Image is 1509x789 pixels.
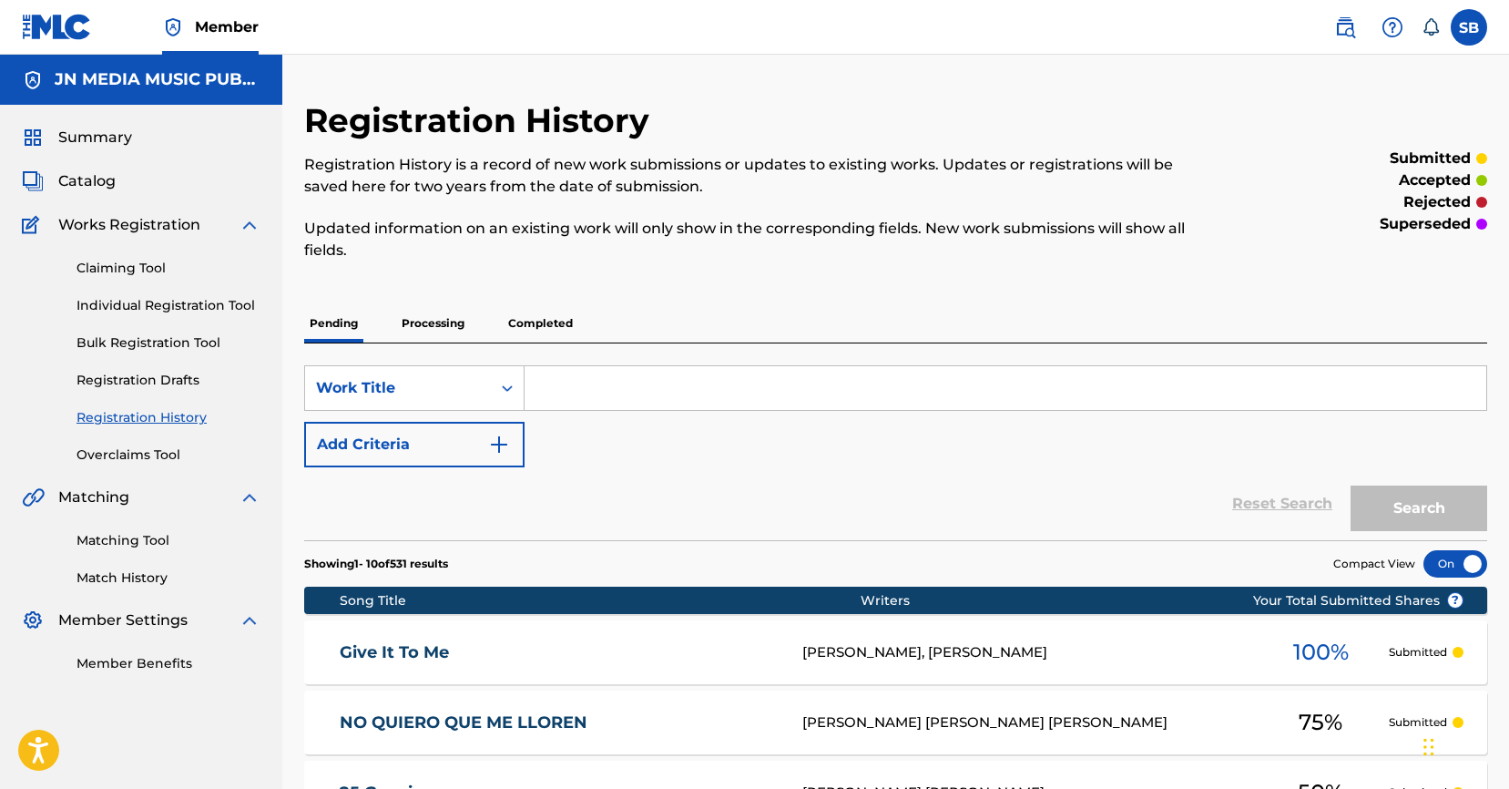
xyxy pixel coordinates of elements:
span: Your Total Submitted Shares [1253,591,1463,610]
div: Help [1374,9,1411,46]
span: Summary [58,127,132,149]
a: Bulk Registration Tool [76,333,260,353]
button: Add Criteria [304,422,525,467]
div: User Menu [1451,9,1487,46]
a: Match History [76,569,260,588]
a: Member Benefits [76,654,260,673]
p: Processing [396,304,470,343]
div: [PERSON_NAME], [PERSON_NAME] [802,642,1252,663]
span: Catalog [58,170,116,192]
span: 75 % [1299,706,1342,739]
img: Matching [22,487,45,508]
iframe: Resource Center [1458,513,1509,660]
span: Compact View [1333,556,1415,572]
span: Member [195,16,259,37]
img: Summary [22,127,44,149]
a: Overclaims Tool [76,446,260,465]
img: Member Settings [22,610,44,631]
p: Updated information on an existing work will only show in the corresponding fields. New work subm... [304,218,1215,261]
iframe: Chat Widget [1418,702,1509,789]
a: NO QUIERO QUE ME LLOREN [340,712,778,733]
img: expand [239,214,260,236]
div: Notifications [1422,18,1440,36]
p: superseded [1380,213,1471,235]
p: submitted [1390,148,1471,169]
a: Give It To Me [340,642,778,663]
span: ? [1448,593,1463,608]
img: Catalog [22,170,44,192]
span: Works Registration [58,214,200,236]
img: expand [239,487,260,508]
img: Works Registration [22,214,46,236]
span: 100 % [1293,636,1349,669]
a: Matching Tool [76,531,260,550]
a: Registration Drafts [76,371,260,390]
a: Registration History [76,408,260,427]
div: Song Title [340,591,861,610]
p: Showing 1 - 10 of 531 results [304,556,448,572]
img: Top Rightsholder [162,16,184,38]
img: expand [239,610,260,631]
p: Submitted [1389,644,1447,661]
span: Matching [58,487,129,508]
a: Public Search [1327,9,1363,46]
a: CatalogCatalog [22,170,116,192]
div: Writers [861,591,1310,610]
img: 9d2ae6d4665cec9f34b9.svg [488,434,510,456]
img: MLC Logo [22,14,92,40]
div: [PERSON_NAME] [PERSON_NAME] [PERSON_NAME] [802,712,1252,733]
img: help [1382,16,1403,38]
p: Pending [304,304,363,343]
h5: JN MEDIA MUSIC PUBLISHING [55,69,260,90]
a: Individual Registration Tool [76,296,260,315]
p: accepted [1399,169,1471,191]
a: SummarySummary [22,127,132,149]
div: Work Title [316,377,480,399]
p: rejected [1403,191,1471,213]
a: Claiming Tool [76,259,260,278]
p: Completed [503,304,578,343]
p: Submitted [1389,714,1447,731]
span: Member Settings [58,610,188,631]
form: Search Form [304,365,1487,540]
p: Registration History is a record of new work submissions or updates to existing works. Updates or... [304,154,1215,198]
img: search [1334,16,1356,38]
img: Accounts [22,69,44,91]
div: Drag [1423,720,1434,774]
h2: Registration History [304,100,658,141]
